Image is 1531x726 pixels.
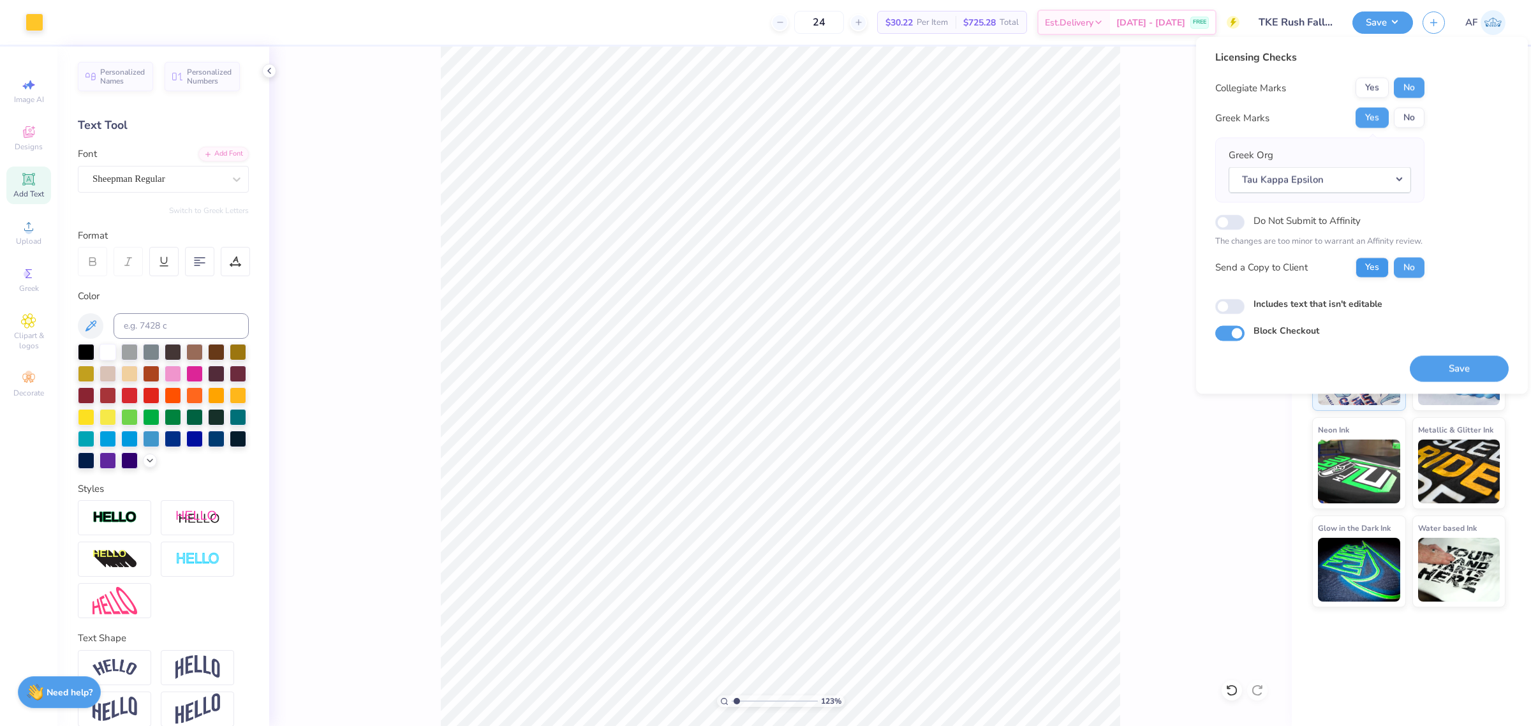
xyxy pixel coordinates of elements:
button: Yes [1356,78,1389,98]
img: Free Distort [92,587,137,614]
span: Personalized Numbers [187,68,232,85]
span: FREE [1193,18,1206,27]
img: Rise [175,693,220,725]
button: Yes [1356,257,1389,278]
div: Collegiate Marks [1215,80,1286,95]
button: Save [1352,11,1413,34]
span: Metallic & Glitter Ink [1418,423,1493,436]
span: $30.22 [885,16,913,29]
div: Text Tool [78,117,249,134]
label: Includes text that isn't editable [1254,297,1382,310]
span: Total [1000,16,1019,29]
div: Licensing Checks [1215,50,1424,65]
span: Per Item [917,16,948,29]
img: Glow in the Dark Ink [1318,538,1400,602]
img: Negative Space [175,552,220,567]
button: Switch to Greek Letters [169,205,249,216]
img: Arc [92,659,137,676]
img: Arch [175,655,220,679]
img: 3d Illusion [92,549,137,570]
span: Personalized Names [100,68,145,85]
label: Font [78,147,97,161]
button: No [1394,257,1424,278]
p: The changes are too minor to warrant an Affinity review. [1215,235,1424,248]
strong: Need help? [47,686,92,699]
div: Format [78,228,250,243]
label: Block Checkout [1254,323,1319,337]
img: Shadow [175,510,220,526]
span: Add Text [13,189,44,199]
span: Neon Ink [1318,423,1349,436]
span: 123 % [821,695,841,707]
img: Metallic & Glitter Ink [1418,440,1500,503]
div: Add Font [198,147,249,161]
label: Do Not Submit to Affinity [1254,212,1361,229]
img: Neon Ink [1318,440,1400,503]
div: Send a Copy to Client [1215,260,1308,275]
input: – – [794,11,844,34]
div: Text Shape [78,631,249,646]
span: [DATE] - [DATE] [1116,16,1185,29]
span: Est. Delivery [1045,16,1093,29]
a: AF [1465,10,1505,35]
span: $725.28 [963,16,996,29]
img: Ana Francesca Bustamante [1481,10,1505,35]
button: No [1394,78,1424,98]
div: Styles [78,482,249,496]
span: Image AI [14,94,44,105]
input: e.g. 7428 c [114,313,249,339]
span: Water based Ink [1418,521,1477,535]
span: Upload [16,236,41,246]
span: Clipart & logos [6,330,51,351]
img: Water based Ink [1418,538,1500,602]
span: AF [1465,15,1477,30]
input: Untitled Design [1249,10,1343,35]
label: Greek Org [1229,148,1273,163]
div: Greek Marks [1215,110,1269,125]
button: Yes [1356,108,1389,128]
button: Tau Kappa Epsilon [1229,167,1411,193]
button: Save [1410,355,1509,382]
div: Color [78,289,249,304]
span: Decorate [13,388,44,398]
img: Flag [92,697,137,722]
span: Greek [19,283,39,293]
span: Designs [15,142,43,152]
button: No [1394,108,1424,128]
span: Glow in the Dark Ink [1318,521,1391,535]
img: Stroke [92,510,137,525]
